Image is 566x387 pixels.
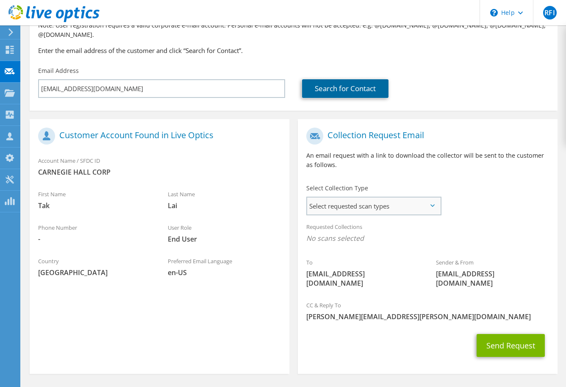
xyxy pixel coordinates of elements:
[306,234,549,243] span: No scans selected
[298,218,558,249] div: Requested Collections
[38,167,281,177] span: CARNEGIE HALL CORP
[168,201,280,210] span: Lai
[30,219,159,248] div: Phone Number
[477,334,545,357] button: Send Request
[30,152,289,181] div: Account Name / SFDC ID
[298,296,558,326] div: CC & Reply To
[543,6,557,19] span: RFI
[159,185,289,214] div: Last Name
[306,312,549,321] span: [PERSON_NAME][EMAIL_ADDRESS][PERSON_NAME][DOMAIN_NAME]
[298,253,427,292] div: To
[490,9,498,17] svg: \n
[306,128,545,145] h1: Collection Request Email
[436,269,549,288] span: [EMAIL_ADDRESS][DOMAIN_NAME]
[306,184,368,192] label: Select Collection Type
[307,198,440,214] span: Select requested scan types
[168,234,280,244] span: End User
[38,46,549,55] h3: Enter the email address of the customer and click “Search for Contact”.
[159,252,289,281] div: Preferred Email Language
[38,268,151,277] span: [GEOGRAPHIC_DATA]
[159,219,289,248] div: User Role
[427,253,557,292] div: Sender & From
[306,269,419,288] span: [EMAIL_ADDRESS][DOMAIN_NAME]
[38,234,151,244] span: -
[168,268,280,277] span: en-US
[38,128,277,145] h1: Customer Account Found in Live Optics
[30,185,159,214] div: First Name
[38,67,79,75] label: Email Address
[306,151,549,170] p: An email request with a link to download the collector will be sent to the customer as follows.
[30,252,159,281] div: Country
[302,79,388,98] a: Search for Contact
[38,201,151,210] span: Tak
[38,21,549,39] p: Note: User registration requires a valid corporate e-mail account. Personal e-mail accounts will ...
